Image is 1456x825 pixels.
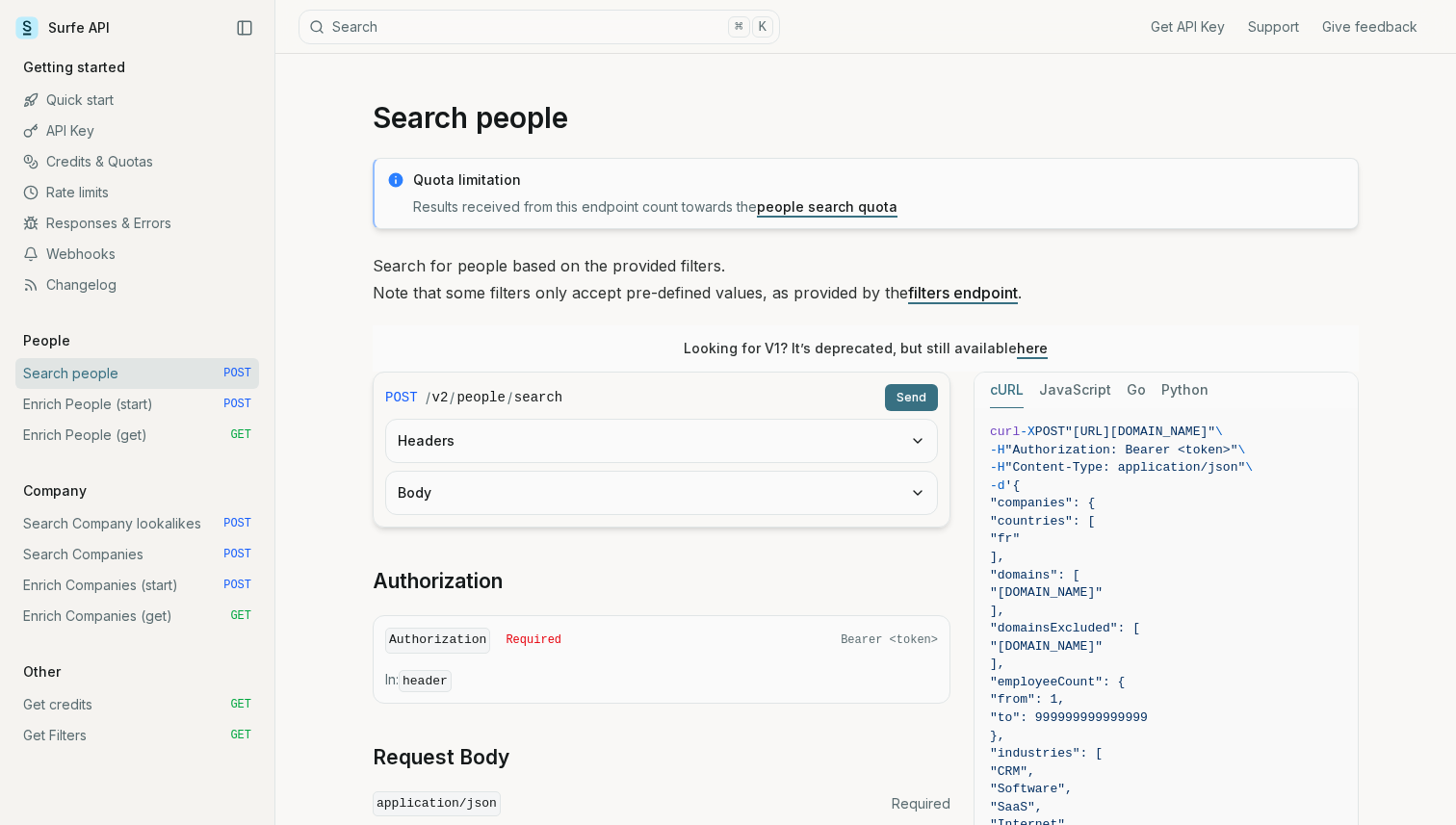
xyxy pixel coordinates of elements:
[230,13,259,42] button: Collapse Sidebar
[385,388,418,407] span: POST
[990,800,1043,814] span: "SaaS",
[15,239,259,270] a: Webhooks
[450,388,455,407] span: /
[15,662,68,682] p: Other
[728,16,749,38] kbd: ⌘
[990,692,1065,707] span: "from": 1,
[373,252,1359,306] p: Search for people based on the provided filters. Note that some filters only accept pre-defined v...
[15,720,259,751] a: Get Filters GET
[15,331,78,350] p: People
[1151,17,1225,37] a: Get API Key
[1005,460,1246,475] span: "Content-Type: application/json"
[990,675,1125,689] span: "employeeCount": {
[514,388,562,407] code: search
[15,177,259,208] a: Rate limits
[15,389,259,420] a: Enrich People (start) POST
[506,632,561,648] span: Required
[507,388,512,407] span: /
[456,388,505,407] code: people
[413,197,1346,217] p: Results received from this endpoint count towards the
[230,608,251,624] span: GET
[892,794,950,813] span: Required
[426,388,430,407] span: /
[413,170,1346,190] p: Quota limitation
[373,791,501,817] code: application/json
[990,460,1005,475] span: -H
[1005,478,1021,493] span: '{
[385,628,490,654] code: Authorization
[990,443,1005,457] span: -H
[373,568,503,595] a: Authorization
[223,578,251,593] span: POST
[684,339,1048,358] p: Looking for V1? It’s deprecated, but still available
[752,16,773,38] kbd: K
[990,764,1035,779] span: "CRM",
[1020,425,1035,439] span: -X
[990,550,1005,564] span: ],
[990,657,1005,671] span: ],
[885,384,938,411] button: Send
[990,710,1148,725] span: "to": 999999999999999
[990,639,1103,654] span: "[DOMAIN_NAME]"
[1322,17,1417,37] a: Give feedback
[1017,340,1048,356] a: here
[230,697,251,712] span: GET
[1237,443,1245,457] span: \
[230,728,251,743] span: GET
[15,481,94,501] p: Company
[15,539,259,570] a: Search Companies POST
[432,388,449,407] code: v2
[223,366,251,381] span: POST
[15,58,133,77] p: Getting started
[1248,17,1299,37] a: Support
[15,146,259,177] a: Credits & Quotas
[1035,425,1065,439] span: POST
[908,283,1018,302] a: filters endpoint
[1127,373,1146,408] button: Go
[223,547,251,562] span: POST
[373,100,1359,135] h1: Search people
[990,496,1095,510] span: "companies": {
[230,427,251,443] span: GET
[1039,373,1111,408] button: JavaScript
[15,570,259,601] a: Enrich Companies (start) POST
[15,85,259,116] a: Quick start
[1065,425,1215,439] span: "[URL][DOMAIN_NAME]"
[386,472,937,514] button: Body
[841,632,938,648] span: Bearer <token>
[15,689,259,720] a: Get credits GET
[990,782,1073,796] span: "Software",
[15,601,259,632] a: Enrich Companies (get) GET
[1215,425,1223,439] span: \
[990,568,1080,582] span: "domains": [
[757,198,897,215] a: people search quota
[15,508,259,539] a: Search Company lookalikes POST
[15,358,259,389] a: Search people POST
[990,478,1005,493] span: -d
[1161,373,1209,408] button: Python
[15,420,259,451] a: Enrich People (get) GET
[15,270,259,300] a: Changelog
[386,420,937,462] button: Headers
[15,13,110,42] a: Surfe API
[990,531,1020,546] span: "fr"
[990,585,1103,600] span: "[DOMAIN_NAME]"
[990,425,1020,439] span: curl
[990,604,1005,618] span: ],
[15,208,259,239] a: Responses & Errors
[299,10,780,44] button: Search⌘K
[373,744,509,771] a: Request Body
[223,516,251,531] span: POST
[1245,460,1253,475] span: \
[1005,443,1238,457] span: "Authorization: Bearer <token>"
[399,670,452,692] code: header
[223,397,251,412] span: POST
[990,746,1103,761] span: "industries": [
[990,621,1140,635] span: "domainsExcluded": [
[990,514,1095,529] span: "countries": [
[990,373,1024,408] button: cURL
[990,729,1005,743] span: },
[15,116,259,146] a: API Key
[385,670,938,691] p: In:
